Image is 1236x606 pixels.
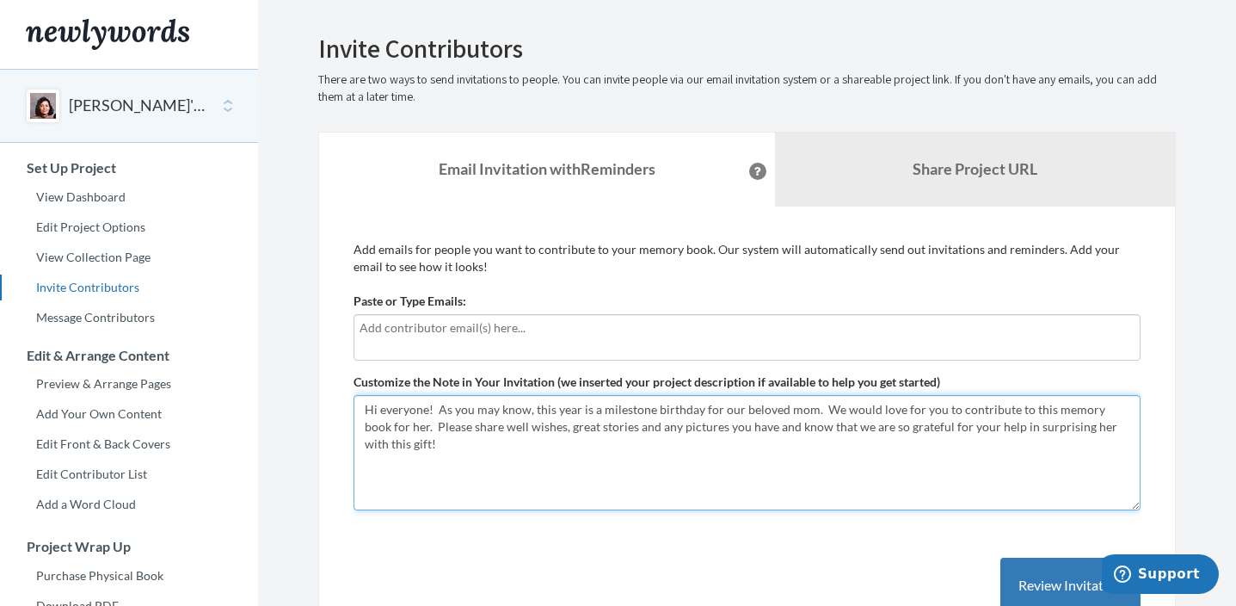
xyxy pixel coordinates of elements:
img: Newlywords logo [26,19,189,50]
label: Paste or Type Emails: [354,293,466,310]
h3: Set Up Project [1,160,258,176]
h3: Project Wrap Up [1,539,258,554]
p: Add emails for people you want to contribute to your memory book. Our system will automatically s... [354,241,1141,275]
input: Add contributor email(s) here... [360,318,1135,337]
h3: Edit & Arrange Content [1,348,258,363]
label: Customize the Note in Your Invitation (we inserted your project description if available to help ... [354,374,940,391]
button: [PERSON_NAME]'s Milestone Birthday [69,95,208,117]
b: Share Project URL [913,159,1037,178]
textarea: Hi everyone! As you may know, this year is a milestone birthday for our beloved mom. We would lov... [354,395,1141,510]
p: There are two ways to send invitations to people. You can invite people via our email invitation ... [318,71,1176,106]
iframe: Opens a widget where you can chat to one of our agents [1102,554,1219,597]
strong: Email Invitation with Reminders [439,159,655,178]
h2: Invite Contributors [318,34,1176,63]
